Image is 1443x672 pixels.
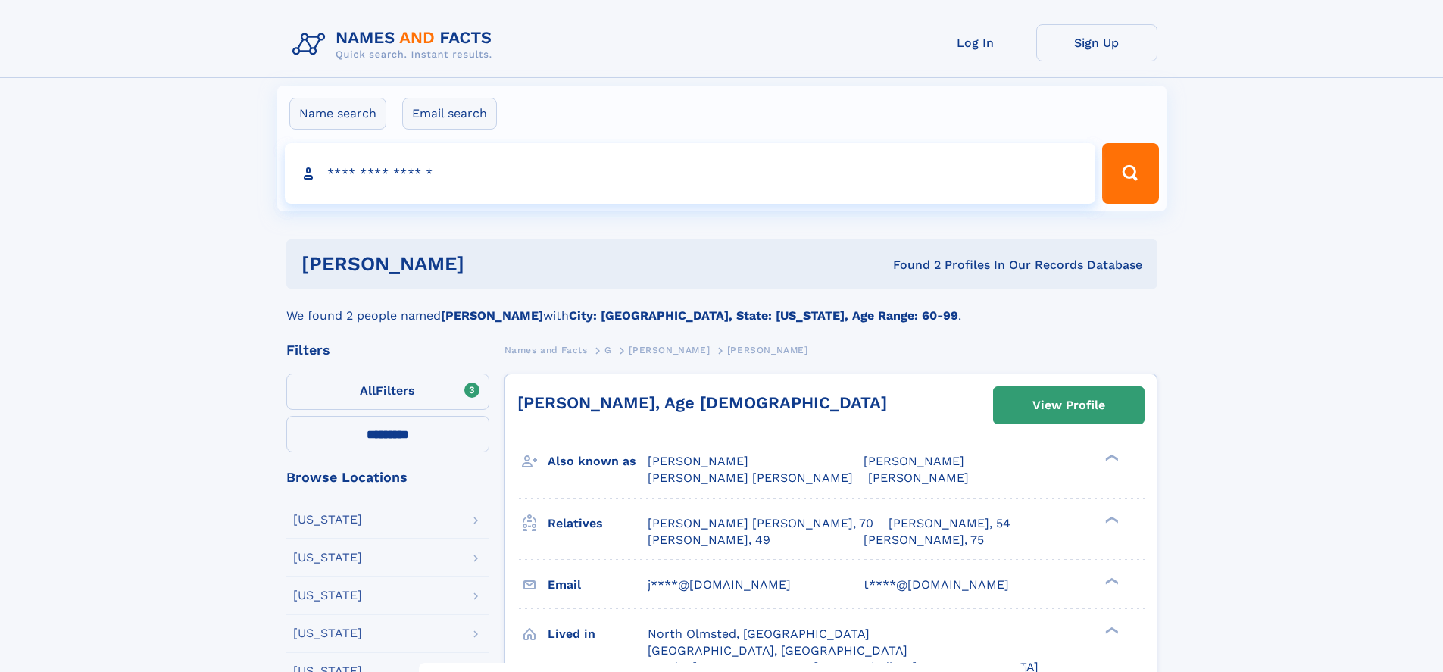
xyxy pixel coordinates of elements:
[441,308,543,323] b: [PERSON_NAME]
[679,257,1142,273] div: Found 2 Profiles In Our Records Database
[1101,576,1120,586] div: ❯
[648,470,853,485] span: [PERSON_NAME] [PERSON_NAME]
[1101,453,1120,463] div: ❯
[1102,143,1158,204] button: Search Button
[293,552,362,564] div: [US_STATE]
[289,98,386,130] label: Name search
[285,143,1096,204] input: search input
[629,345,710,355] span: [PERSON_NAME]
[517,393,887,412] a: [PERSON_NAME], Age [DEMOGRAPHIC_DATA]
[915,24,1036,61] a: Log In
[286,470,489,484] div: Browse Locations
[864,454,964,468] span: [PERSON_NAME]
[548,449,648,474] h3: Also known as
[727,345,808,355] span: [PERSON_NAME]
[629,340,710,359] a: [PERSON_NAME]
[1101,625,1120,635] div: ❯
[402,98,497,130] label: Email search
[1036,24,1157,61] a: Sign Up
[994,387,1144,424] a: View Profile
[889,515,1010,532] a: [PERSON_NAME], 54
[569,308,958,323] b: City: [GEOGRAPHIC_DATA], State: [US_STATE], Age Range: 60-99
[504,340,588,359] a: Names and Facts
[604,345,612,355] span: G
[293,514,362,526] div: [US_STATE]
[648,627,870,641] span: North Olmsted, [GEOGRAPHIC_DATA]
[864,532,984,549] a: [PERSON_NAME], 75
[293,627,362,639] div: [US_STATE]
[360,383,376,398] span: All
[548,572,648,598] h3: Email
[293,589,362,602] div: [US_STATE]
[648,532,770,549] a: [PERSON_NAME], 49
[1032,388,1105,423] div: View Profile
[604,340,612,359] a: G
[548,511,648,536] h3: Relatives
[1101,514,1120,524] div: ❯
[648,643,907,658] span: [GEOGRAPHIC_DATA], [GEOGRAPHIC_DATA]
[286,289,1157,325] div: We found 2 people named with .
[868,470,969,485] span: [PERSON_NAME]
[286,343,489,357] div: Filters
[548,621,648,647] h3: Lived in
[648,515,873,532] a: [PERSON_NAME] [PERSON_NAME], 70
[286,24,504,65] img: Logo Names and Facts
[286,374,489,410] label: Filters
[648,454,748,468] span: [PERSON_NAME]
[301,255,679,273] h1: [PERSON_NAME]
